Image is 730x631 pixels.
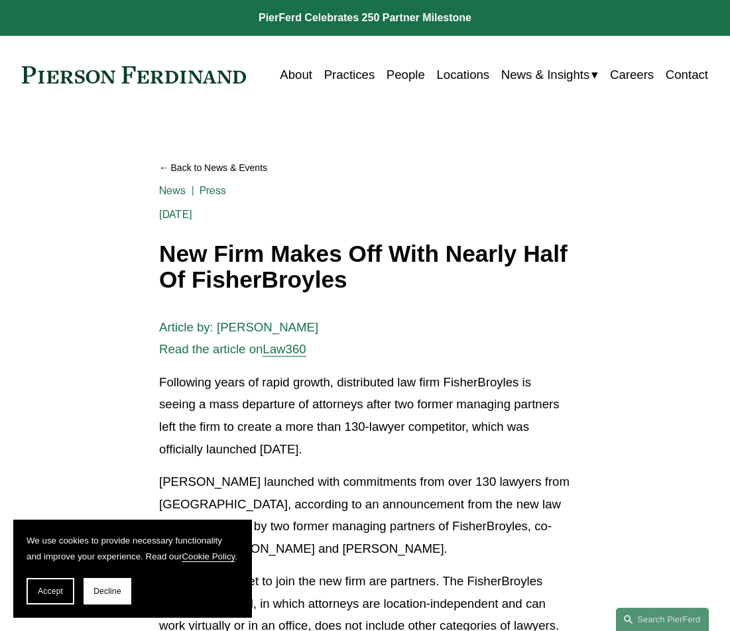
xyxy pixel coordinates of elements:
[159,208,192,221] span: [DATE]
[93,587,121,596] span: Decline
[666,62,708,87] a: Contact
[159,184,186,197] a: News
[84,578,131,604] button: Decline
[616,608,709,631] a: Search this site
[159,157,571,180] a: Back to News & Events
[280,62,312,87] a: About
[387,62,425,87] a: People
[501,64,590,86] span: News & Insights
[610,62,654,87] a: Careers
[501,62,599,87] a: folder dropdown
[263,342,306,356] a: Law360
[38,587,63,596] span: Accept
[159,471,571,559] p: [PERSON_NAME] launched with commitments from over 130 lawyers from [GEOGRAPHIC_DATA], according t...
[200,184,227,197] a: Press
[13,520,252,618] section: Cookie banner
[27,578,74,604] button: Accept
[159,241,571,292] h1: New Firm Makes Off With Nearly Half Of FisherBroyles
[324,62,375,87] a: Practices
[436,62,489,87] a: Locations
[182,551,235,561] a: Cookie Policy
[27,533,239,565] p: We use cookies to provide necessary functionality and improve your experience. Read our .
[159,320,318,357] span: Article by: [PERSON_NAME] Read the article on
[159,371,571,460] p: Following years of rapid growth, distributed law firm FisherBroyles is seeing a mass departure of...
